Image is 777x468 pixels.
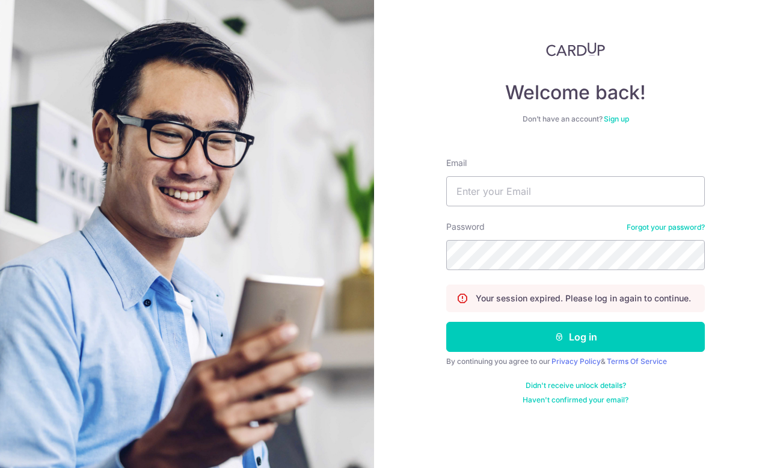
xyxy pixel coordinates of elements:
[523,395,628,405] a: Haven't confirmed your email?
[526,381,626,390] a: Didn't receive unlock details?
[446,114,705,124] div: Don’t have an account?
[627,223,705,232] a: Forgot your password?
[446,221,485,233] label: Password
[604,114,629,123] a: Sign up
[446,81,705,105] h4: Welcome back!
[446,357,705,366] div: By continuing you agree to our &
[446,157,467,169] label: Email
[607,357,667,366] a: Terms Of Service
[446,176,705,206] input: Enter your Email
[476,292,691,304] p: Your session expired. Please log in again to continue.
[546,42,605,57] img: CardUp Logo
[551,357,601,366] a: Privacy Policy
[446,322,705,352] button: Log in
